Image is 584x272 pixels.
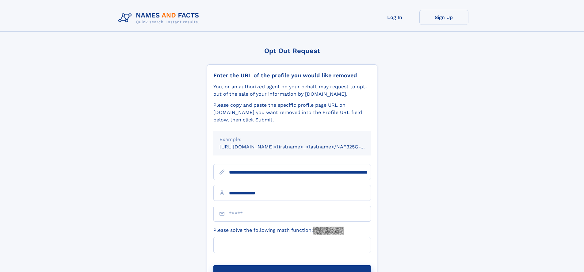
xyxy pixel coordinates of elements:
div: Opt Out Request [207,47,377,55]
a: Sign Up [419,10,468,25]
a: Log In [370,10,419,25]
div: Please copy and paste the specific profile page URL on [DOMAIN_NAME] you want removed into the Pr... [213,102,371,124]
div: Example: [219,136,365,143]
img: Logo Names and Facts [116,10,204,26]
label: Please solve the following math function: [213,227,344,235]
div: Enter the URL of the profile you would like removed [213,72,371,79]
small: [URL][DOMAIN_NAME]<firstname>_<lastname>/NAF325G-xxxxxxxx [219,144,383,150]
div: You, or an authorized agent on your behalf, may request to opt-out of the sale of your informatio... [213,83,371,98]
